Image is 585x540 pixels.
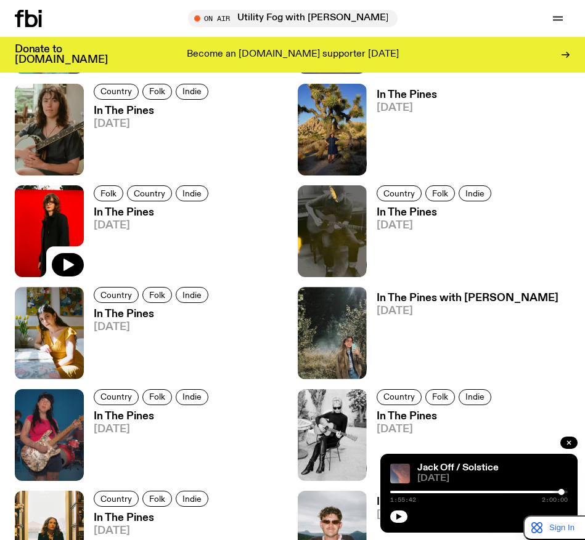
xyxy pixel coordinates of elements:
a: Indie [459,389,491,405]
span: Folk [149,291,165,300]
a: In The Pines[DATE] [84,411,212,481]
a: Country [94,491,139,507]
span: Country [100,494,132,503]
p: Become an [DOMAIN_NAME] supporter [DATE] [187,49,399,60]
a: Indie [176,287,208,303]
a: Indie [459,185,491,201]
span: Country [383,392,415,401]
span: Country [134,188,165,198]
span: [DATE] [377,306,558,316]
span: Country [383,188,415,198]
span: [DATE] [377,220,495,231]
span: Country [100,87,132,96]
span: Indie [465,392,485,401]
span: Indie [182,188,202,198]
a: Country [94,287,139,303]
span: Folk [149,87,165,96]
a: Country [94,84,139,100]
span: 2:00:00 [542,497,568,503]
a: Folk [142,287,172,303]
span: [DATE] [377,424,495,435]
span: [DATE] [377,510,558,520]
a: In The Pines[DATE] [84,208,212,277]
span: Country [100,392,132,401]
h3: In The Pines [94,513,212,523]
span: Indie [182,392,202,401]
span: 1:55:42 [390,497,416,503]
a: In The Pines[DATE] [84,309,212,379]
h3: In The Pines [377,411,495,422]
h3: In The Pines [94,208,212,218]
span: [DATE] [94,526,212,536]
a: Country [127,185,172,201]
h3: In The Pines [94,411,212,422]
a: Folk [94,185,123,201]
span: [DATE] [94,119,212,129]
a: Folk [142,389,172,405]
button: On AirUtility Fog with [PERSON_NAME] [188,10,398,27]
span: [DATE] [94,424,212,435]
img: Johanna stands in the middle distance amongst a desert scene with large cacti and trees. She is w... [298,84,367,175]
a: In The Pines[DATE] [367,411,495,481]
a: Jack Off / Solstice [417,463,499,473]
span: Indie [182,87,202,96]
a: Folk [142,491,172,507]
span: [DATE] [377,103,437,113]
span: Folk [149,392,165,401]
a: Country [94,389,139,405]
h3: In The Pines [377,90,437,100]
a: Indie [176,491,208,507]
span: [DATE] [94,220,212,231]
a: Indie [176,389,208,405]
a: In The Pines[DATE] [367,90,437,175]
h3: Donate to [DOMAIN_NAME] [15,44,108,65]
a: Folk [142,84,172,100]
span: Indie [465,188,485,198]
span: Tune in live [202,14,391,23]
h3: In The Pines [94,106,212,116]
a: Indie [176,185,208,201]
a: In The Pines with [PERSON_NAME][DATE] [367,293,558,379]
a: In The Pines[DATE] [84,106,212,175]
span: Folk [149,494,165,503]
span: Indie [182,291,202,300]
span: Country [100,291,132,300]
h3: In The Pines [94,309,212,320]
h3: In The Pines with [PERSON_NAME] [377,497,558,507]
h3: In The Pines with [PERSON_NAME] [377,293,558,304]
span: Indie [182,494,202,503]
h3: In The Pines [377,208,495,218]
a: Indie [176,84,208,100]
span: [DATE] [417,474,568,483]
a: Country [377,185,422,201]
a: Country [377,389,422,405]
span: Folk [432,392,448,401]
a: Folk [425,389,455,405]
span: Folk [100,188,117,198]
a: In The Pines[DATE] [367,208,495,277]
a: Folk [425,185,455,201]
span: [DATE] [94,322,212,332]
span: Folk [432,188,448,198]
